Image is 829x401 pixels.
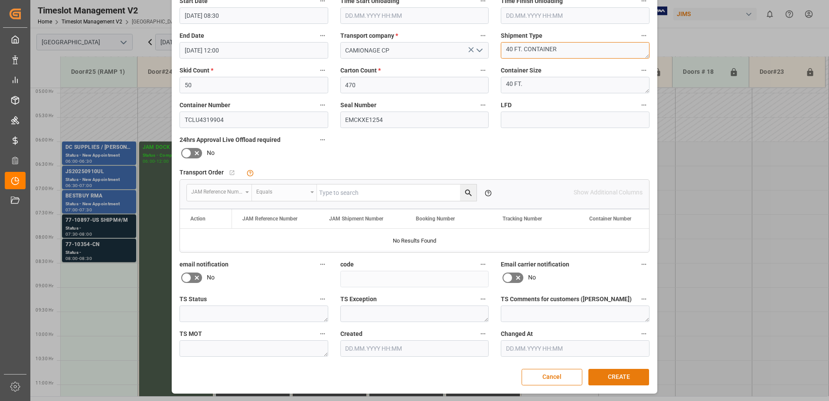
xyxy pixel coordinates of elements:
[528,273,536,282] span: No
[501,77,649,93] textarea: 40 FT.
[180,101,230,110] span: Container Number
[460,184,477,201] button: search button
[589,216,631,222] span: Container Number
[180,42,328,59] input: DD.MM.YYYY HH:MM
[340,101,376,110] span: Seal Number
[477,259,489,270] button: code
[501,31,542,40] span: Shipment Type
[477,293,489,305] button: TS Exception
[501,340,649,357] input: DD.MM.YYYY HH:MM
[190,216,206,222] div: Action
[340,66,381,75] span: Carton Count
[638,293,649,305] button: TS Comments for customers ([PERSON_NAME])
[207,273,215,282] span: No
[638,65,649,76] button: Container Size
[317,293,328,305] button: TS Status
[180,295,207,304] span: TS Status
[477,65,489,76] button: Carton Count *
[252,184,317,201] button: open menu
[191,186,242,196] div: JAM Reference Number
[317,30,328,41] button: End Date
[477,328,489,339] button: Created
[501,66,542,75] span: Container Size
[638,328,649,339] button: Changed At
[180,66,213,75] span: Skid Count
[473,44,486,57] button: open menu
[180,329,202,339] span: TS MOT
[501,295,632,304] span: TS Comments for customers ([PERSON_NAME])
[340,7,489,24] input: DD.MM.YYYY HH:MM
[522,369,582,385] button: Cancel
[180,7,328,24] input: DD.MM.YYYY HH:MM
[340,329,362,339] span: Created
[416,216,455,222] span: Booking Number
[180,168,224,177] span: Transport Order
[501,7,649,24] input: DD.MM.YYYY HH:MM
[242,216,297,222] span: JAM Reference Number
[180,31,204,40] span: End Date
[638,259,649,270] button: Email carrier notification
[317,134,328,145] button: 24hrs Approval Live Offload required
[501,101,512,110] span: LFD
[638,99,649,111] button: LFD
[477,99,489,111] button: Seal Number
[501,42,649,59] textarea: 40 FT. CONTAINER
[501,260,569,269] span: Email carrier notification
[340,31,398,40] span: Transport company
[256,186,307,196] div: Equals
[317,184,477,201] input: Type to search
[180,260,228,269] span: email notification
[317,99,328,111] button: Container Number
[588,369,649,385] button: CREATE
[329,216,383,222] span: JAM Shipment Number
[187,184,252,201] button: open menu
[317,259,328,270] button: email notification
[503,216,542,222] span: Tracking Number
[317,328,328,339] button: TS MOT
[638,30,649,41] button: Shipment Type
[207,148,215,158] span: No
[317,65,328,76] button: Skid Count *
[340,340,489,357] input: DD.MM.YYYY HH:MM
[340,295,377,304] span: TS Exception
[340,260,354,269] span: code
[501,329,533,339] span: Changed At
[180,135,281,145] span: 24hrs Approval Live Offload required
[477,30,489,41] button: Transport company *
